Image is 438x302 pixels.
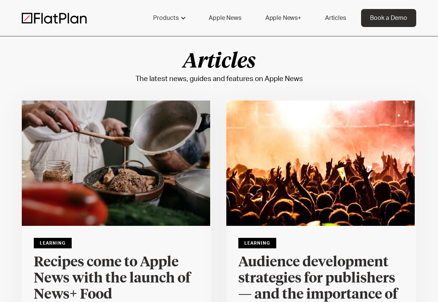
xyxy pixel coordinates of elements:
[153,14,179,23] div: Products
[370,14,407,23] div: Book a Demo
[144,9,194,27] div: Products
[135,73,303,86] div: The latest news, guides and features on Apple News
[183,52,256,72] em: Articles
[34,238,72,248] div: Learning
[238,238,276,248] div: Learning
[256,9,310,27] a: Apple News+
[361,9,416,27] a: Book a Demo
[316,9,355,27] a: Articles
[200,9,250,27] a: Apple News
